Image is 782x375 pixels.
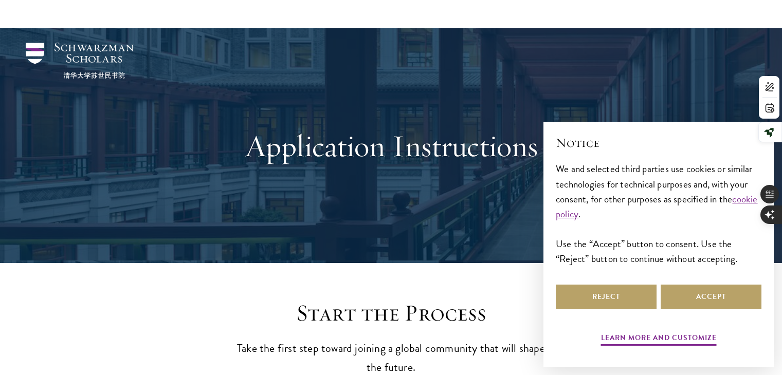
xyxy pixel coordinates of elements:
[556,161,761,266] div: We and selected third parties use cookies or similar technologies for technical purposes and, wit...
[26,43,134,79] img: Schwarzman Scholars
[232,299,551,328] h2: Start the Process
[214,127,569,164] h1: Application Instructions
[661,285,761,309] button: Accept
[556,192,758,221] a: cookie policy
[556,134,761,152] h2: Notice
[556,285,657,309] button: Reject
[601,331,717,347] button: Learn more and customize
